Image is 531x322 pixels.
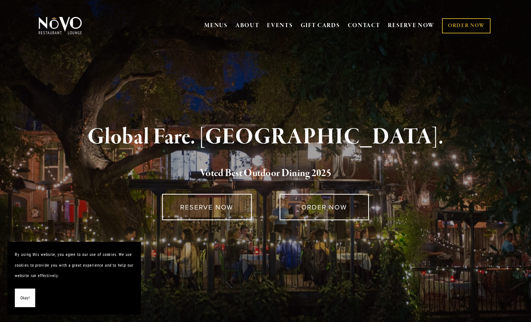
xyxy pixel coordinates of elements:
span: Okay! [20,293,30,303]
a: Voted Best Outdoor Dining 202 [200,167,326,181]
p: By using this website, you agree to our use of cookies. We use cookies to provide you with a grea... [15,249,133,281]
a: RESERVE NOW [162,194,252,220]
h2: 5 [51,166,480,181]
a: EVENTS [267,22,293,29]
a: ABOUT [235,22,260,29]
a: ORDER NOW [442,18,491,33]
section: Cookie banner [7,242,141,315]
a: MENUS [204,22,228,29]
strong: Global Fare. [GEOGRAPHIC_DATA]. [88,123,443,151]
img: Novo Restaurant &amp; Lounge [37,16,83,35]
a: ORDER NOW [280,194,369,220]
a: CONTACT [348,19,380,33]
button: Okay! [15,289,35,308]
a: RESERVE NOW [388,19,435,33]
a: GIFT CARDS [301,19,340,33]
